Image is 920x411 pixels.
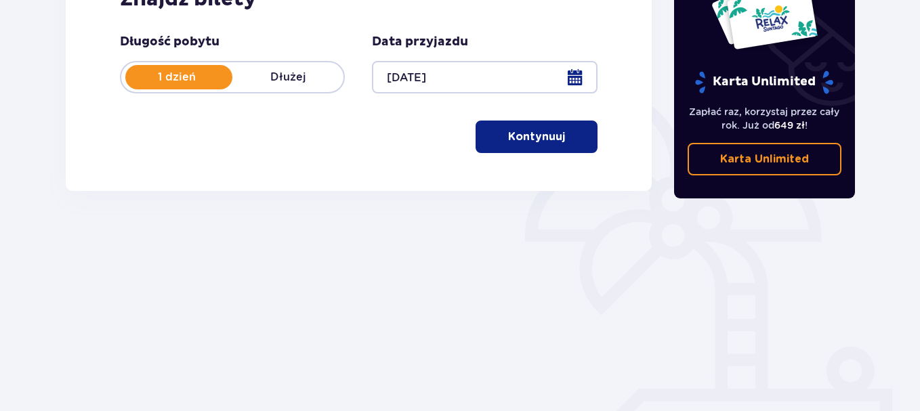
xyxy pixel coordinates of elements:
[694,70,835,94] p: Karta Unlimited
[476,121,598,153] button: Kontynuuj
[688,105,842,132] p: Zapłać raz, korzystaj przez cały rok. Już od !
[120,34,219,50] p: Długość pobytu
[121,70,232,85] p: 1 dzień
[688,143,842,175] a: Karta Unlimited
[774,120,805,131] span: 649 zł
[232,70,343,85] p: Dłużej
[720,152,809,167] p: Karta Unlimited
[372,34,468,50] p: Data przyjazdu
[508,129,565,144] p: Kontynuuj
